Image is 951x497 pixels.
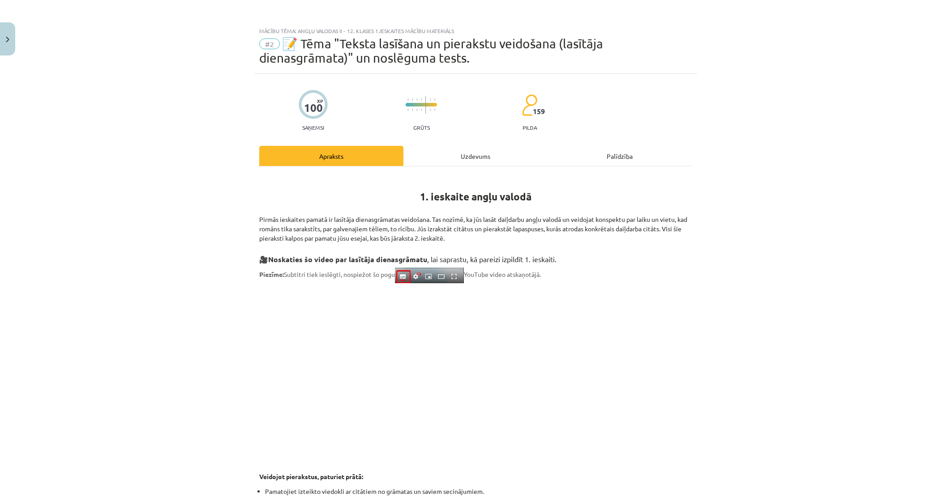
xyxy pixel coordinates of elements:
[403,146,548,166] div: Uzdevums
[420,190,531,203] strong: 1. ieskaite angļu valodā
[430,98,431,101] img: icon-short-line-57e1e144782c952c97e751825c79c345078a6d821885a25fce030b3d8c18986b.svg
[259,205,692,243] p: Pirmās ieskaites pamatā ir lasītāja dienasgrāmatas veidošana. Tas nozīmē, ka jūs lasāt daiļdarbu ...
[299,124,328,131] p: Saņemsi
[523,124,537,131] p: pilda
[259,472,363,480] strong: Veidojot pierakstus, paturiet prātā:
[259,270,541,278] span: Subtitri tiek ieslēgti, nospiežot šo pogu YouTube video atskaņotājā.
[533,107,545,115] span: 159
[317,98,323,103] span: XP
[259,36,603,65] span: 📝 Tēma "Teksta lasīšana un pierakstu veidošana (lasītāja dienasgrāmata)" un noslēguma tests.
[304,102,323,114] div: 100
[259,38,280,49] span: #2
[412,98,413,101] img: icon-short-line-57e1e144782c952c97e751825c79c345078a6d821885a25fce030b3d8c18986b.svg
[413,124,430,131] p: Grūts
[416,98,417,101] img: icon-short-line-57e1e144782c952c97e751825c79c345078a6d821885a25fce030b3d8c18986b.svg
[259,248,692,265] h3: 🎥 , lai saprastu, kā pareizi izpildīt 1. ieskaiti.
[407,98,408,101] img: icon-short-line-57e1e144782c952c97e751825c79c345078a6d821885a25fce030b3d8c18986b.svg
[6,37,9,42] img: icon-close-lesson-0947bae3869378f0d4975bcd49f059093ad1ed9edebbc8119c70593378902aed.svg
[416,109,417,111] img: icon-short-line-57e1e144782c952c97e751825c79c345078a6d821885a25fce030b3d8c18986b.svg
[259,270,284,278] strong: Piezīme:
[425,96,426,114] img: icon-long-line-d9ea69661e0d244f92f715978eff75569469978d946b2353a9bb055b3ed8787d.svg
[434,98,435,101] img: icon-short-line-57e1e144782c952c97e751825c79c345078a6d821885a25fce030b3d8c18986b.svg
[407,109,408,111] img: icon-short-line-57e1e144782c952c97e751825c79c345078a6d821885a25fce030b3d8c18986b.svg
[421,109,422,111] img: icon-short-line-57e1e144782c952c97e751825c79c345078a6d821885a25fce030b3d8c18986b.svg
[259,28,692,34] div: Mācību tēma: Angļu valodas ii - 12. klases 1.ieskaites mācību materiāls
[268,255,427,264] strong: Noskaties šo video par lasītāja dienasgrāmatu
[522,94,537,116] img: students-c634bb4e5e11cddfef0936a35e636f08e4e9abd3cc4e673bd6f9a4125e45ecb1.svg
[430,109,431,111] img: icon-short-line-57e1e144782c952c97e751825c79c345078a6d821885a25fce030b3d8c18986b.svg
[265,487,692,496] li: Pamatojiet izteikto viedokli ar citātiem no grāmatas un saviem secinājumiem.
[259,146,403,166] div: Apraksts
[421,98,422,101] img: icon-short-line-57e1e144782c952c97e751825c79c345078a6d821885a25fce030b3d8c18986b.svg
[548,146,692,166] div: Palīdzība
[412,109,413,111] img: icon-short-line-57e1e144782c952c97e751825c79c345078a6d821885a25fce030b3d8c18986b.svg
[434,109,435,111] img: icon-short-line-57e1e144782c952c97e751825c79c345078a6d821885a25fce030b3d8c18986b.svg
